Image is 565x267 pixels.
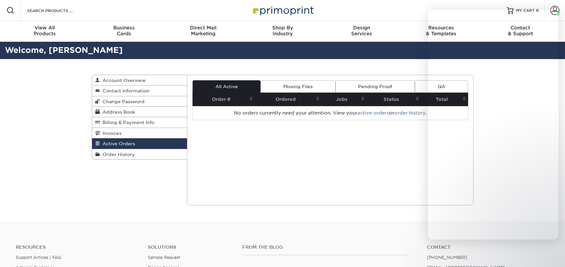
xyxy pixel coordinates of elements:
span: Change Password [100,99,145,104]
span: Billing & Payment Info [100,120,154,125]
a: Billing & Payment Info [92,117,187,128]
img: Primoprint [250,3,315,17]
a: BusinessCards [84,21,164,42]
span: View All [5,25,85,31]
a: All Active [193,80,260,93]
div: Products [5,25,85,37]
span: Contact Information [100,88,149,93]
span: Resources [401,25,481,31]
a: [PHONE_NUMBER] [427,255,467,260]
span: Order History [100,152,135,157]
a: Missing Files [260,80,335,93]
span: Shop By [243,25,322,31]
span: Active Orders [100,141,135,146]
div: Industry [243,25,322,37]
h4: Resources [16,244,138,250]
a: active orders [357,110,389,116]
span: Business [84,25,164,31]
a: Shop ByIndustry [243,21,322,42]
a: QA [415,80,468,93]
a: Invoices [92,128,187,138]
span: MY CART [516,8,535,13]
a: Sample Request [148,255,180,260]
th: Status [367,93,421,106]
a: Support Articles | FAQ [16,255,61,260]
h4: Solutions [148,244,232,250]
span: Design [322,25,401,31]
span: Address Book [100,109,135,115]
a: View AllProducts [5,21,85,42]
a: Account Overview [92,75,187,86]
th: Total [421,93,468,106]
h4: From the Blog [242,244,410,250]
a: Contact [427,244,549,250]
a: Change Password [92,96,187,107]
a: Address Book [92,107,187,117]
span: 0 [536,8,539,13]
a: Active Orders [92,138,187,149]
div: Marketing [164,25,243,37]
iframe: Intercom live chat [543,245,558,260]
th: Jobs [322,93,367,106]
div: Services [322,25,401,37]
th: Ordered [255,93,322,106]
th: Order # [193,93,255,106]
div: & Templates [401,25,481,37]
a: Resources& Templates [401,21,481,42]
td: No orders currently need your attention. View your or . [193,106,468,120]
span: Direct Mail [164,25,243,31]
a: Contact Information [92,86,187,96]
a: order history [394,110,425,116]
span: Invoices [100,131,121,136]
input: SEARCH PRODUCTS..... [26,7,90,14]
a: Pending Proof [336,80,415,93]
a: Direct MailMarketing [164,21,243,42]
span: Account Overview [100,78,146,83]
iframe: Intercom live chat [428,10,558,240]
a: DesignServices [322,21,401,42]
div: Cards [84,25,164,37]
a: Order History [92,149,187,159]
